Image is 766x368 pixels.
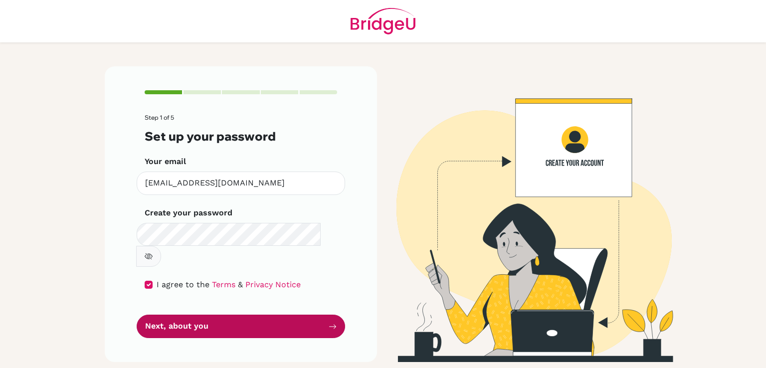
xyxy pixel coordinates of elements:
label: Your email [145,156,186,168]
a: Privacy Notice [245,280,301,289]
label: Create your password [145,207,232,219]
h3: Set up your password [145,129,337,144]
a: Terms [212,280,235,289]
span: & [238,280,243,289]
span: Step 1 of 5 [145,114,174,121]
span: I agree to the [157,280,209,289]
button: Next, about you [137,315,345,338]
input: Insert your email* [137,172,345,195]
